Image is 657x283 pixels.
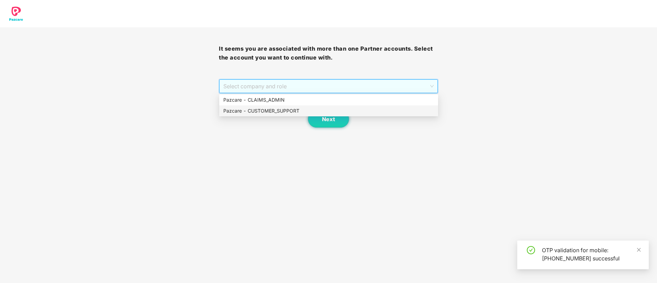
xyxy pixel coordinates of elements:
[219,105,438,116] div: Pazcare - CUSTOMER_SUPPORT
[308,111,349,128] button: Next
[219,44,438,62] h3: It seems you are associated with more than one Partner accounts. Select the account you want to c...
[527,246,535,254] span: check-circle
[223,107,434,115] div: Pazcare - CUSTOMER_SUPPORT
[223,96,434,104] div: Pazcare - CLAIMS_ADMIN
[322,116,335,123] span: Next
[542,246,641,262] div: OTP validation for mobile: [PHONE_NUMBER] successful
[223,80,433,93] span: Select company and role
[636,247,641,252] span: close
[219,94,438,105] div: Pazcare - CLAIMS_ADMIN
